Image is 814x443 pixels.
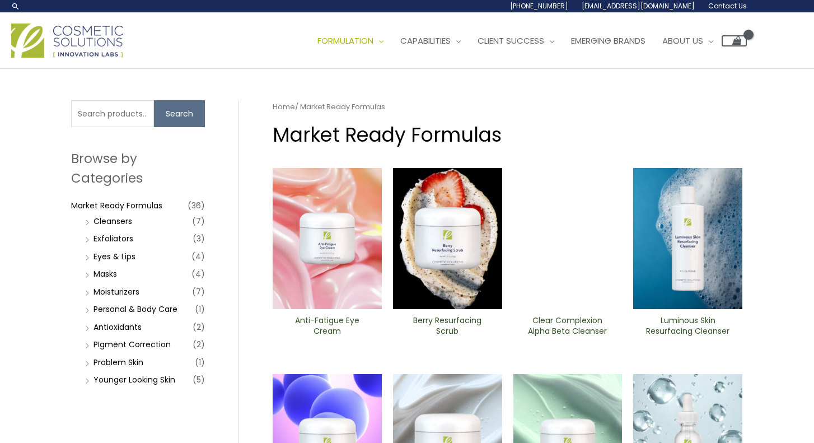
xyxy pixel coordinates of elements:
[195,301,205,317] span: (1)
[633,168,742,309] img: Luminous Skin Resurfacing ​Cleanser
[192,284,205,300] span: (7)
[193,231,205,246] span: (3)
[708,1,747,11] span: Contact Us
[93,321,142,333] a: Antioxidants
[282,315,372,337] h2: Anti-Fatigue Eye Cream
[654,24,722,58] a: About Us
[273,121,742,148] h1: Market Ready Formulas
[193,319,205,335] span: (2)
[400,35,451,46] span: Capabilities
[93,304,177,315] a: Personal & Body Care
[71,200,162,211] a: Market Ready Formulas
[393,168,502,309] img: Berry Resurfacing Scrub
[93,251,135,262] a: Eyes & Lips
[478,35,544,46] span: Client Success
[11,2,20,11] a: Search icon link
[510,1,568,11] span: [PHONE_NUMBER]
[93,268,117,279] a: Masks
[273,100,742,114] nav: Breadcrumb
[195,355,205,370] span: (1)
[403,315,493,341] a: Berry Resurfacing Scrub
[301,24,747,58] nav: Site Navigation
[282,315,372,341] a: Anti-Fatigue Eye Cream
[193,372,205,388] span: (5)
[191,266,205,282] span: (4)
[93,286,139,297] a: Moisturizers
[513,168,623,309] img: Clear Complexion Alpha Beta ​Cleanser
[643,315,733,341] a: Luminous Skin Resurfacing ​Cleanser
[403,315,493,337] h2: Berry Resurfacing Scrub
[193,337,205,352] span: (2)
[522,315,612,341] a: Clear Complexion Alpha Beta ​Cleanser
[71,149,205,187] h2: Browse by Categories
[582,1,695,11] span: [EMAIL_ADDRESS][DOMAIN_NAME]
[154,100,205,127] button: Search
[317,35,373,46] span: Formulation
[662,35,703,46] span: About Us
[11,24,123,58] img: Cosmetic Solutions Logo
[273,101,295,112] a: Home
[71,100,154,127] input: Search products…
[273,168,382,309] img: Anti Fatigue Eye Cream
[93,357,143,368] a: Problem Skin
[192,213,205,229] span: (7)
[722,35,747,46] a: View Shopping Cart, empty
[563,24,654,58] a: Emerging Brands
[188,198,205,213] span: (36)
[392,24,469,58] a: Capabilities
[522,315,612,337] h2: Clear Complexion Alpha Beta ​Cleanser
[191,249,205,264] span: (4)
[571,35,645,46] span: Emerging Brands
[643,315,733,337] h2: Luminous Skin Resurfacing ​Cleanser
[93,216,132,227] a: Cleansers
[93,374,175,385] a: Younger Looking Skin
[93,339,171,350] a: PIgment Correction
[309,24,392,58] a: Formulation
[469,24,563,58] a: Client Success
[93,233,133,244] a: Exfoliators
